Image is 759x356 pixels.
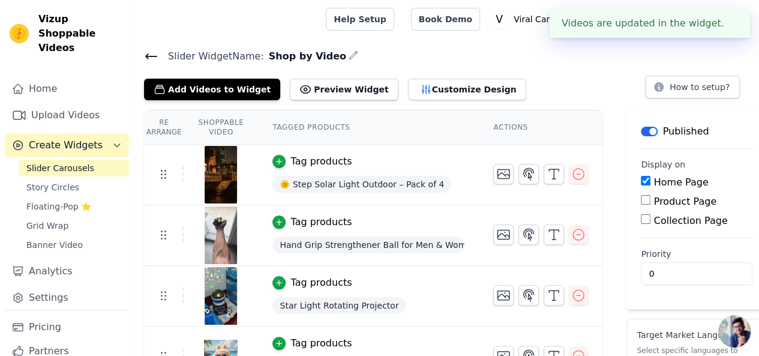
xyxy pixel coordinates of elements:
[19,160,129,176] a: Slider Carousels
[5,259,129,283] a: Analytics
[290,79,398,100] button: Preview Widget
[718,315,751,348] div: Open chat
[144,79,280,100] button: Add Videos to Widget
[29,138,103,152] span: Create Widgets
[408,79,526,100] button: Customize Design
[509,8,749,30] p: Viral Cart - India's 1st Online Portal for Trendy Products
[19,198,129,215] a: Floating-Pop ⭐
[272,297,406,314] span: Star Light Rotating Projector
[5,133,129,157] button: Create Widgets
[493,225,514,245] button: Change Thumbnail
[38,12,124,55] span: Vizup Shoppable Videos
[5,77,129,101] a: Home
[662,124,709,139] p: Published
[26,181,79,193] span: Story Circles
[272,154,352,169] button: Tag products
[272,336,352,351] button: Tag products
[272,276,352,290] button: Tag products
[326,8,394,31] a: Help Setup
[290,336,352,351] div: Tag products
[653,196,716,207] label: Product Page
[290,215,352,229] div: Tag products
[272,237,464,253] span: Hand Grip Strengthener Ball for Men & Women
[204,207,238,264] img: vizup-images-6c8c.jpg
[496,13,503,25] text: V
[272,176,451,193] span: 🌞 Step Solar Light Outdoor – Pack of 4
[26,220,68,232] span: Grid Wrap
[550,9,750,38] div: Videos are updated in the widget.
[290,154,352,169] div: Tag products
[264,49,346,64] span: Shop by Video
[653,215,727,226] label: Collection Page
[258,110,479,145] th: Tagged Products
[158,49,264,64] span: Slider Widget Name:
[272,215,352,229] button: Tag products
[641,248,752,260] label: Priority
[479,110,602,145] th: Actions
[26,162,94,174] span: Slider Carousels
[5,315,129,339] a: Pricing
[493,285,514,306] button: Change Thumbnail
[26,239,83,251] span: Banner Video
[349,48,358,64] div: Edit Name
[26,201,91,213] span: Floating-Pop ⭐
[204,267,238,325] img: vizup-images-77c5.jpg
[184,110,258,145] th: Shoppable Video
[411,8,480,31] a: Book Demo
[19,179,129,196] a: Story Circles
[5,103,129,127] a: Upload Videos
[645,84,740,95] a: How to setup?
[204,146,238,204] img: reel-preview-7ixpfa-sy.myshopify.com-3717809997872001604_6516243977.jpeg
[641,158,685,170] legend: Display on
[290,276,352,290] div: Tag products
[493,164,514,184] button: Change Thumbnail
[637,329,757,341] p: Target Market Languages
[10,24,29,43] img: Vizup
[19,237,129,253] a: Banner Video
[19,217,129,234] a: Grid Wrap
[724,16,738,31] button: Close
[490,8,749,30] button: V Viral Cart - India's 1st Online Portal for Trendy Products
[645,76,740,98] button: How to setup?
[653,176,708,188] label: Home Page
[5,286,129,310] a: Settings
[144,110,184,145] th: Re Arrange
